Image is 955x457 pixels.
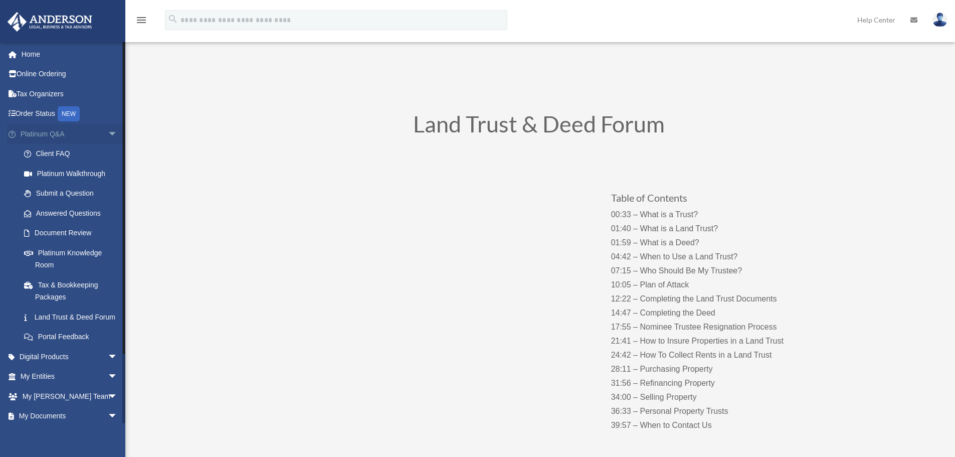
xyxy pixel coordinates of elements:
[14,184,133,204] a: Submit a Question
[7,347,133,367] a: Digital Productsarrow_drop_down
[7,44,133,64] a: Home
[14,144,133,164] a: Client FAQ
[932,13,947,27] img: User Pic
[5,12,95,32] img: Anderson Advisors Platinum Portal
[7,64,133,84] a: Online Ordering
[14,243,133,275] a: Platinum Knowledge Room
[7,84,133,104] a: Tax Organizers
[135,14,147,26] i: menu
[135,18,147,26] a: menu
[7,124,133,144] a: Platinum Q&Aarrow_drop_down
[14,164,133,184] a: Platinum Walkthrough
[14,223,133,243] a: Document Review
[7,386,133,406] a: My [PERSON_NAME] Teamarrow_drop_down
[268,113,810,140] h1: Land Trust & Deed Forum
[108,406,128,427] span: arrow_drop_down
[611,193,809,208] h3: Table of Contents
[7,367,133,387] a: My Entitiesarrow_drop_down
[58,106,80,121] div: NEW
[108,386,128,407] span: arrow_drop_down
[108,367,128,387] span: arrow_drop_down
[108,124,128,144] span: arrow_drop_down
[7,104,133,124] a: Order StatusNEW
[167,14,178,25] i: search
[14,275,133,307] a: Tax & Bookkeeping Packages
[108,347,128,367] span: arrow_drop_down
[611,208,809,432] p: 00:33 – What is a Trust? 01:40 – What is a Land Trust? 01:59 – What is a Deed? 04:42 – When to Us...
[7,406,133,426] a: My Documentsarrow_drop_down
[14,203,133,223] a: Answered Questions
[14,327,133,347] a: Portal Feedback
[14,307,128,327] a: Land Trust & Deed Forum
